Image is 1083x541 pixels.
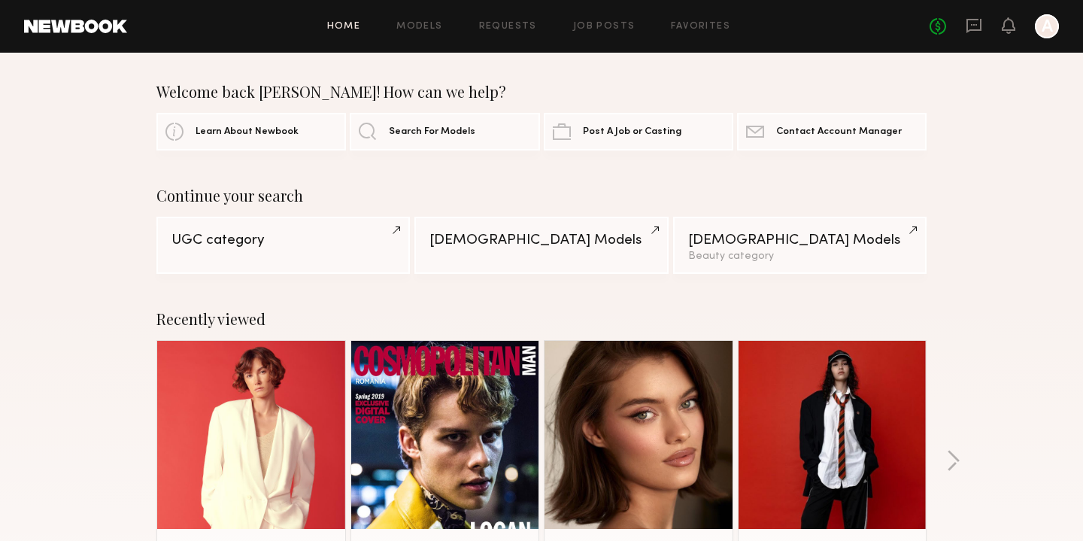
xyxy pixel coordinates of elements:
a: [DEMOGRAPHIC_DATA] Models [414,217,668,274]
a: Contact Account Manager [737,113,927,150]
div: UGC category [171,233,395,248]
div: Recently viewed [156,310,927,328]
div: Beauty category [688,251,912,262]
a: UGC category [156,217,410,274]
div: Continue your search [156,187,927,205]
a: Post A Job or Casting [544,113,733,150]
div: [DEMOGRAPHIC_DATA] Models [688,233,912,248]
span: Post A Job or Casting [583,127,681,137]
div: [DEMOGRAPHIC_DATA] Models [429,233,653,248]
a: Job Posts [573,22,636,32]
span: Search For Models [389,127,475,137]
a: [DEMOGRAPHIC_DATA] ModelsBeauty category [673,217,927,274]
a: Search For Models [350,113,539,150]
a: Requests [479,22,537,32]
span: Contact Account Manager [776,127,902,137]
a: Models [396,22,442,32]
div: Welcome back [PERSON_NAME]! How can we help? [156,83,927,101]
span: Learn About Newbook [196,127,299,137]
a: Home [327,22,361,32]
a: Learn About Newbook [156,113,346,150]
a: Favorites [671,22,730,32]
a: A [1035,14,1059,38]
